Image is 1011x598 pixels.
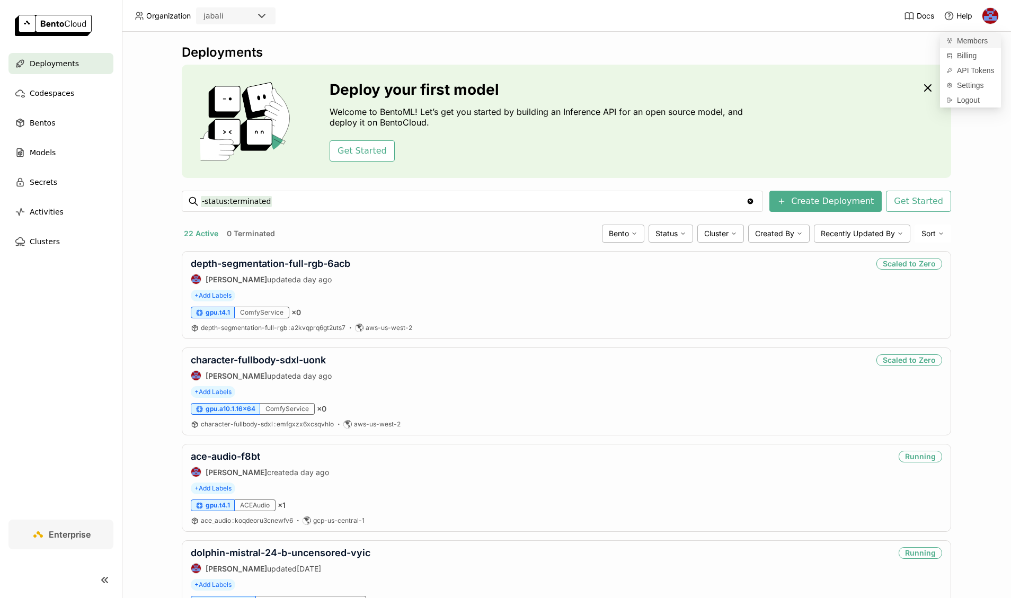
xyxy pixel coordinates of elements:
div: Logout [940,93,1001,108]
span: +Add Labels [191,386,235,398]
button: 22 Active [182,227,220,240]
span: gpu.a10.1.16x64 [206,405,255,413]
div: Scaled to Zero [876,258,942,270]
div: Cluster [697,225,744,243]
span: gpu.t4.1 [206,308,230,317]
button: Get Started [330,140,395,162]
span: Bentos [30,117,55,129]
svg: Clear value [746,197,755,206]
a: character-fullbody-sdxl:emfgxzx6xcsqvhlo [201,420,334,429]
button: 0 Terminated [225,227,277,240]
span: API Tokens [957,66,995,75]
span: Members [957,36,988,46]
div: ComfyService [260,403,315,415]
a: Enterprise [8,520,113,549]
a: Deployments [8,53,113,74]
span: Sort [921,229,936,238]
div: jabali [203,11,224,21]
strong: [PERSON_NAME] [206,371,267,380]
span: +Add Labels [191,579,235,591]
span: Billing [957,51,977,60]
span: Recently Updated By [821,229,895,238]
span: ace_audio koqdeoru3cnewfv6 [201,516,293,524]
a: ace-audio-f8bt [191,451,260,462]
span: Bento [609,229,629,238]
a: character-fullbody-sdxl-uonk [191,354,326,365]
a: Members [940,33,1001,48]
div: Scaled to Zero [876,354,942,366]
span: : [274,420,276,428]
span: a day ago [297,371,332,380]
a: depth-segmentation-full-rgb:a2kvqprq6gt2uts7 [201,324,345,332]
input: Search [201,193,746,210]
a: Clusters [8,231,113,252]
a: Billing [940,48,1001,63]
p: Welcome to BentoML! Let’s get you started by building an Inference API for an open source model, ... [330,106,748,128]
img: Jhonatan Oliveira [982,8,998,24]
div: Help [944,11,972,21]
div: Sort [915,225,951,243]
span: +Add Labels [191,290,235,301]
div: updated [191,370,332,381]
span: aws-us-west-2 [366,324,412,332]
span: [DATE] [297,564,321,573]
a: Models [8,142,113,163]
div: Status [649,225,693,243]
span: : [232,516,234,524]
span: Models [30,146,56,159]
span: a day ago [294,468,329,477]
div: ACEAudio [235,499,276,511]
span: Deployments [30,57,79,70]
div: Bento [602,225,644,243]
div: updated [191,274,350,284]
span: gcp-us-central-1 [313,516,365,525]
strong: [PERSON_NAME] [206,468,267,477]
span: Organization [146,11,191,21]
div: Deployments [182,44,951,60]
img: Jhonatan Oliveira [191,564,201,573]
span: Created By [755,229,794,238]
a: Secrets [8,172,113,193]
button: Get Started [886,191,951,212]
span: +Add Labels [191,483,235,494]
a: dolphin-mistral-24-b-uncensored-vyic [191,547,370,558]
span: × 1 [278,501,286,510]
div: created [191,467,329,477]
a: depth-segmentation-full-rgb-6acb [191,258,350,269]
span: Activities [30,206,64,218]
div: ComfyService [235,307,289,318]
span: Logout [957,95,980,105]
span: Help [956,11,972,21]
span: Settings [957,81,984,90]
div: Created By [748,225,810,243]
span: Clusters [30,235,60,248]
span: Enterprise [49,529,91,540]
img: Jhonatan Oliveira [191,467,201,477]
div: updated [191,563,370,574]
span: × 0 [291,308,301,317]
span: Secrets [30,176,57,189]
span: aws-us-west-2 [354,420,401,429]
img: logo [15,15,92,36]
input: Selected jabali. [225,11,226,22]
h3: Deploy your first model [330,81,748,98]
span: Status [655,229,678,238]
button: Create Deployment [769,191,882,212]
a: ace_audio:koqdeoru3cnewfv6 [201,516,293,525]
a: Settings [940,78,1001,93]
span: Docs [917,11,934,21]
span: Codespaces [30,87,74,100]
span: × 0 [317,404,326,414]
strong: [PERSON_NAME] [206,564,267,573]
a: Docs [904,11,934,21]
span: : [288,324,290,332]
img: cover onboarding [190,82,304,161]
span: a day ago [297,275,332,284]
a: Bentos [8,112,113,133]
span: Cluster [704,229,729,238]
span: gpu.t4.1 [206,501,230,510]
img: Jhonatan Oliveira [191,274,201,284]
div: Running [899,547,942,559]
a: Activities [8,201,113,222]
span: depth-segmentation-full-rgb a2kvqprq6gt2uts7 [201,324,345,332]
